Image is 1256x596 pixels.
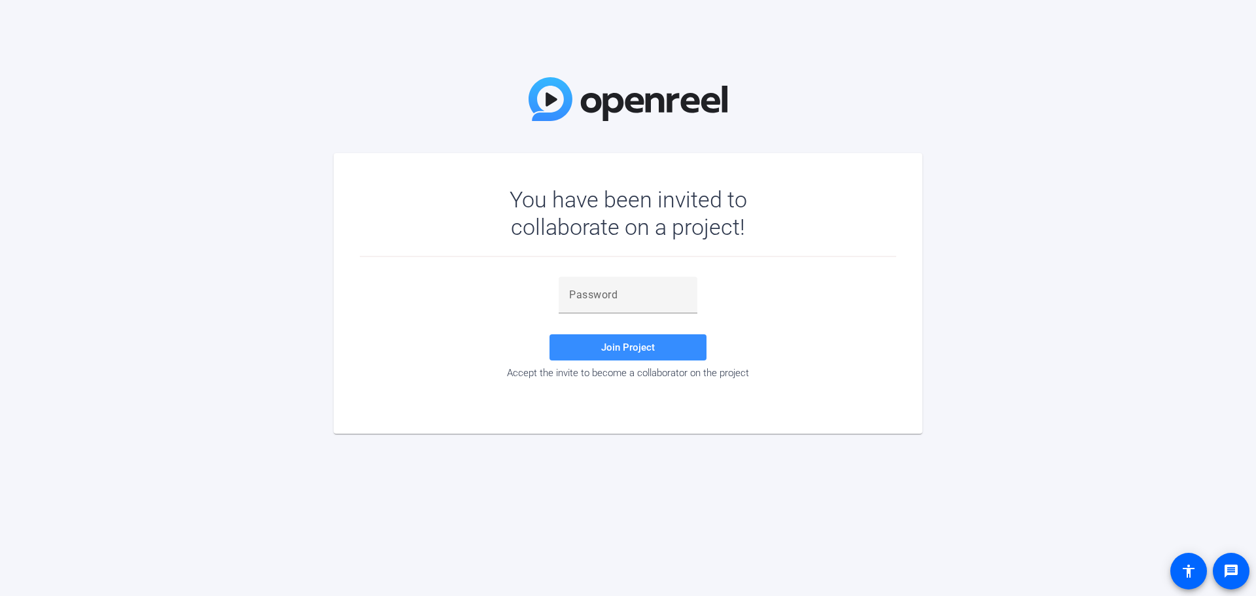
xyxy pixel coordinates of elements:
img: OpenReel Logo [529,77,727,121]
mat-icon: message [1223,563,1239,579]
span: Join Project [601,342,655,353]
input: Password [569,287,687,303]
mat-icon: accessibility [1181,563,1196,579]
div: You have been invited to collaborate on a project! [472,186,785,241]
div: Accept the invite to become a collaborator on the project [360,367,896,379]
button: Join Project [549,334,706,360]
